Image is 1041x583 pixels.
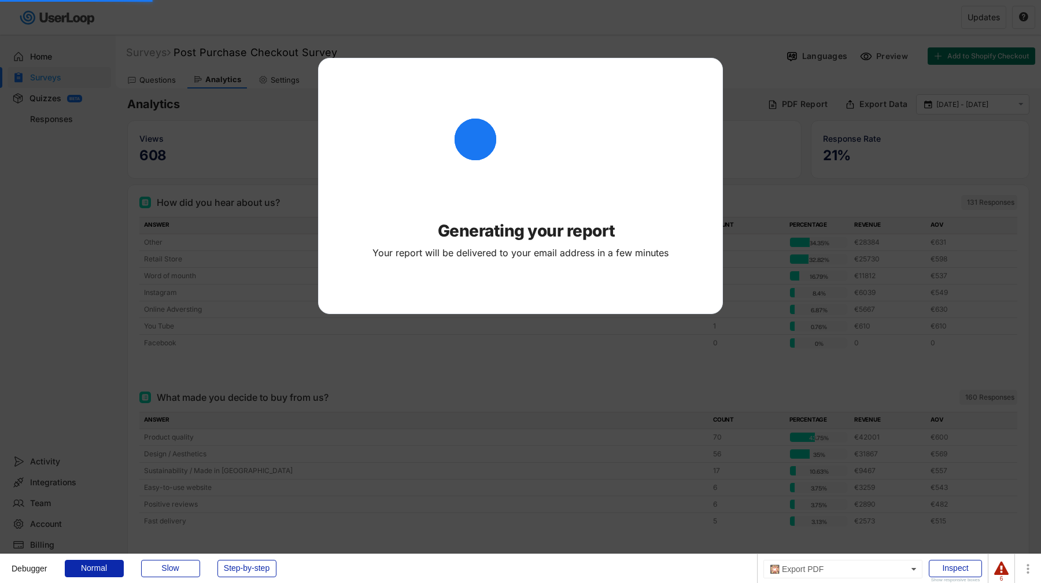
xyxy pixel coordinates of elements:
div: Normal [65,560,124,577]
div: Show responsive boxes [929,578,982,582]
img: motion-blur-2%20%281%29.svg [428,70,613,209]
div: Your report will be delivered to your email address in a few minutes [342,247,699,273]
div: 🎇 Export PDF [763,560,922,578]
div: Debugger [12,554,47,573]
div: Inspect [929,560,982,577]
div: 6 [994,576,1009,582]
div: Step-by-step [217,560,276,577]
div: Slow [141,560,200,577]
div: Generating your report [438,220,615,241]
